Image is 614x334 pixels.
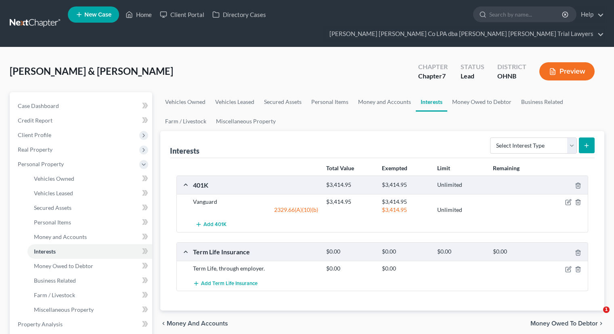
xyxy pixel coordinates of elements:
span: 7 [442,72,446,80]
span: [PERSON_NAME] & [PERSON_NAME] [10,65,173,77]
a: Home [122,7,156,22]
a: Farm / Livestock [27,288,152,302]
strong: Remaining [493,165,520,171]
a: Personal Items [306,92,353,112]
a: Vehicles Leased [27,186,152,201]
span: Money and Accounts [167,320,228,327]
div: Lead [461,72,484,81]
div: $3,414.95 [322,181,377,189]
span: Personal Property [18,161,64,167]
div: OHNB [497,72,526,81]
a: Money and Accounts [353,92,416,112]
a: Help [577,7,604,22]
strong: Exempted [382,165,407,171]
a: Interests [27,244,152,259]
span: Add 401K [203,222,226,228]
div: Vanguard [189,198,322,206]
span: Property Analysis [18,321,63,328]
span: New Case [84,12,111,18]
button: Money Owed to Debtor chevron_right [530,320,604,327]
div: $0.00 [322,264,377,273]
span: Money Owed to Debtor [530,320,598,327]
a: Vehicles Owned [160,92,210,112]
div: 2329.66(A)(10)(b) [189,206,322,214]
iframe: Intercom live chat [587,307,606,326]
a: Farm / Livestock [160,112,211,131]
strong: Limit [437,165,450,171]
span: Vehicles Leased [34,190,73,197]
span: Personal Items [34,219,71,226]
div: Chapter [418,72,448,81]
a: Directory Cases [208,7,270,22]
div: $0.00 [322,248,377,256]
button: Add 401K [193,217,228,232]
div: $3,414.95 [378,198,433,206]
span: Add Term Life Insurance [201,280,258,287]
a: Property Analysis [11,317,152,332]
span: Client Profile [18,131,51,138]
div: $0.00 [378,264,433,273]
a: Money Owed to Debtor [27,259,152,273]
a: [PERSON_NAME] [PERSON_NAME] Co LPA dba [PERSON_NAME] [PERSON_NAME] Trial Lawyers [325,27,604,41]
span: Money and Accounts [34,233,87,240]
span: Money Owed to Debtor [34,262,93,269]
span: Credit Report [18,117,52,124]
span: Vehicles Owned [34,175,74,182]
span: Real Property [18,146,52,153]
a: Vehicles Leased [210,92,259,112]
span: 1 [603,307,610,313]
a: Money Owed to Debtor [447,92,516,112]
span: Case Dashboard [18,102,59,109]
a: Vehicles Owned [27,171,152,186]
div: $3,414.95 [378,181,433,189]
div: $0.00 [489,248,544,256]
div: Term Life Insurance [189,247,322,256]
a: Miscellaneous Property [211,112,281,131]
a: Business Related [516,92,568,112]
span: Farm / Livestock [34,292,75,298]
a: Personal Items [27,215,152,230]
i: chevron_left [160,320,167,327]
div: $0.00 [378,248,433,256]
a: Secured Assets [27,201,152,215]
a: Miscellaneous Property [27,302,152,317]
span: Secured Assets [34,204,71,211]
input: Search by name... [489,7,563,22]
a: Secured Assets [259,92,306,112]
button: Preview [539,62,595,80]
div: Unlimited [433,206,488,214]
div: $3,414.95 [378,206,433,214]
div: Term Life, through employer. [189,264,322,273]
div: $3,414.95 [322,198,377,206]
strong: Total Value [326,165,354,171]
div: Unlimited [433,181,488,189]
a: Business Related [27,273,152,288]
a: Credit Report [11,113,152,128]
a: Interests [416,92,447,112]
div: Status [461,62,484,72]
div: $0.00 [433,248,488,256]
div: District [497,62,526,72]
span: Interests [34,248,56,255]
button: chevron_left Money and Accounts [160,320,228,327]
div: Chapter [418,62,448,72]
a: Case Dashboard [11,99,152,113]
div: Interests [170,146,199,156]
div: 401K [189,181,322,189]
button: Add Term Life Insurance [193,276,258,291]
a: Money and Accounts [27,230,152,244]
span: Business Related [34,277,76,284]
span: Miscellaneous Property [34,306,94,313]
a: Client Portal [156,7,208,22]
